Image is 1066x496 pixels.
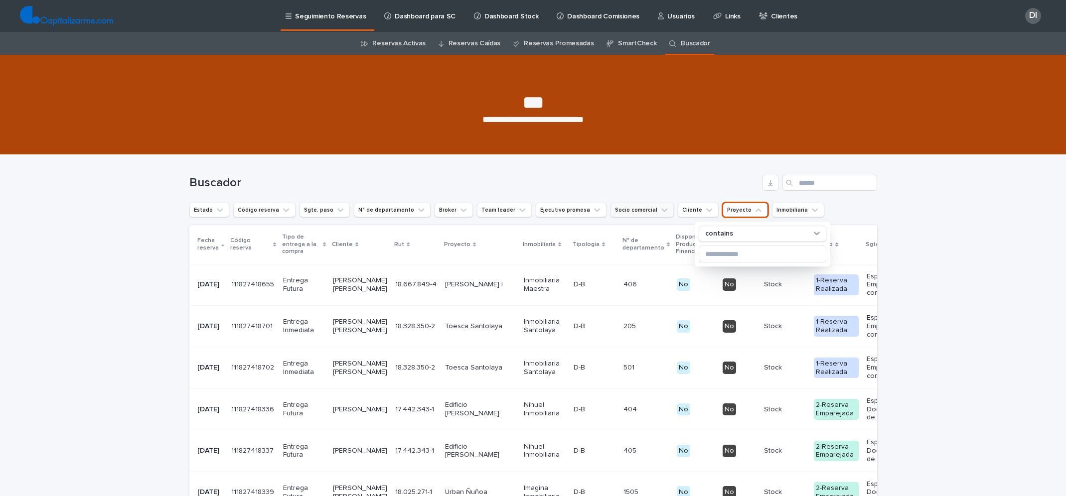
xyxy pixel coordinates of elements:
div: No [677,320,690,333]
p: 406 [623,278,639,289]
p: 111827418702 [231,362,276,372]
p: Entrega Inmediata [283,318,325,335]
p: Fecha reserva [197,235,219,253]
p: Inmobiliaria Maestra [524,276,566,293]
div: No [723,320,736,333]
p: [PERSON_NAME] [PERSON_NAME] [333,276,387,293]
p: Esperando Emparejamiento con Lead [867,355,918,380]
img: TjQlHxlQVOtaKxwbrr5R [20,6,113,26]
p: 111827418701 [231,320,275,331]
p: Esperando Emparejamiento con Lead [867,314,918,339]
button: Inmobiliaria [772,203,824,217]
p: [DATE] [197,447,223,455]
p: Nihuel Inmobiliaria [524,443,566,460]
p: Stock [764,322,806,331]
p: 17.442.343-1 [395,445,436,455]
div: DI [1025,8,1041,24]
p: Entrega Futura [283,276,325,293]
p: 205 [623,320,638,331]
p: [DATE] [197,322,223,331]
p: [PERSON_NAME] I [445,280,516,289]
p: Entrega Inmediata [283,360,325,376]
p: 18.667.849-4 [395,278,439,289]
p: [DATE] [197,364,223,372]
div: No [677,362,690,374]
p: Edificio [PERSON_NAME] [445,401,516,418]
p: [DATE] [197,280,223,289]
p: Proyecto [444,239,470,250]
p: Stock [764,405,806,414]
a: SmartCheck [618,32,656,55]
a: Reservas Caídas [449,32,500,55]
p: D-B [574,362,587,372]
a: Reservas Promesadas [524,32,594,55]
div: 2-Reserva Emparejada [814,399,859,420]
div: 1-Reserva Realizada [814,316,859,337]
p: Esperando Emparejamiento con Lead [867,272,918,297]
p: Cliente [332,239,353,250]
p: Esperando Docs para Conf de Stock [867,438,918,463]
p: Entrega Futura [283,401,325,418]
button: Ejecutivo promesa [536,203,607,217]
p: Rut [394,239,404,250]
button: Socio comercial [610,203,674,217]
p: Nihuel Inmobiliaria [524,401,566,418]
p: Toesca Santolaya [445,322,516,331]
button: Cliente [678,203,719,217]
div: No [677,445,690,457]
button: Team leader [477,203,532,217]
div: No [723,278,736,291]
p: D-B [574,403,587,414]
p: D-B [574,278,587,289]
p: Tipo de entrega a la compra [282,232,320,257]
p: Esperando Docs para Conf de Stock [867,397,918,422]
div: 1-Reserva Realizada [814,274,859,295]
p: Inmobiliaria [523,239,556,250]
p: [DATE] [197,405,223,414]
p: D-B [574,445,587,455]
p: contains [705,230,733,238]
p: 111827418655 [231,278,276,289]
p: 404 [623,403,639,414]
p: Tipología [573,239,600,250]
p: 501 [623,362,636,372]
p: Toesca Santolaya [445,364,516,372]
p: 18.328.350-2 [395,320,437,331]
p: Inmobiliaria Santolaya [524,318,566,335]
p: Sgte. paso [866,239,897,250]
p: 17.442.343-1 [395,403,436,414]
div: No [723,362,736,374]
div: 1-Reserva Realizada [814,358,859,378]
p: Edificio [PERSON_NAME] [445,443,516,460]
button: Proyecto [723,203,768,217]
p: D-B [574,320,587,331]
p: [PERSON_NAME] [PERSON_NAME] [333,360,387,376]
input: Search [782,175,877,191]
button: Broker [435,203,473,217]
div: No [723,445,736,457]
p: Stock [764,280,806,289]
button: Estado [189,203,229,217]
p: [PERSON_NAME] [333,447,387,455]
button: N° de departamento [354,203,431,217]
div: No [723,403,736,416]
div: 2-Reserva Emparejada [814,441,859,462]
a: Reservas Activas [372,32,426,55]
p: 405 [623,445,638,455]
div: No [677,278,690,291]
p: Entrega Futura [283,443,325,460]
button: Código reserva [233,203,296,217]
p: Código reserva [230,235,271,253]
p: 18.328.350-2 [395,362,437,372]
p: 111827418337 [231,445,276,455]
p: [PERSON_NAME] [333,405,387,414]
h1: Buscador [189,176,759,190]
p: Inmobiliaria Santolaya [524,360,566,376]
p: N° de departamento [622,235,664,253]
p: Stock [764,447,806,455]
div: No [677,403,690,416]
p: Stock [764,364,806,372]
p: Disponibilidad Producto Financiero [676,232,716,257]
p: [PERSON_NAME] [PERSON_NAME] [333,318,387,335]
